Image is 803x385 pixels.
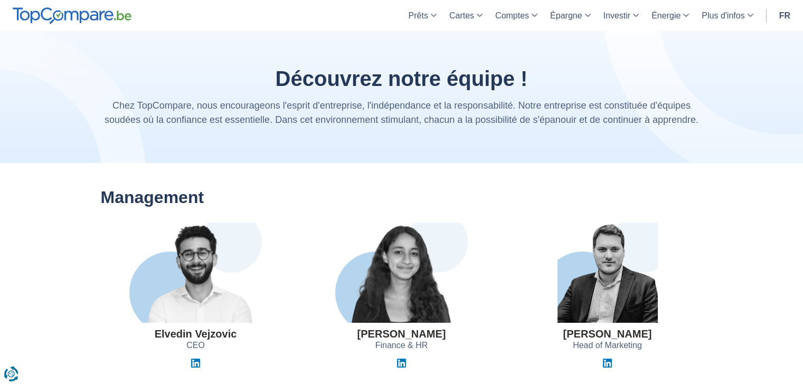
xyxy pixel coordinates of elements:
h3: Elvedin Vejzovic [155,328,237,340]
h3: [PERSON_NAME] [357,328,446,340]
img: Linkedin Guillaume Georges [603,359,612,368]
img: TopCompare [13,7,131,24]
img: Elvedin Vejzovic [128,223,263,323]
img: Jihane El Khyari [335,223,468,323]
h2: Management [101,188,703,207]
img: Linkedin Elvedin Vejzovic [191,359,200,368]
p: Chez TopCompare, nous encourageons l'esprit d'entreprise, l'indépendance et la responsabilité. No... [101,99,703,127]
span: Head of Marketing [573,340,642,352]
span: Finance & HR [375,340,428,352]
img: Guillaume Georges [558,223,658,323]
h3: [PERSON_NAME] [563,328,652,340]
h1: Découvrez notre équipe ! [101,67,703,90]
span: CEO [186,340,205,352]
img: Linkedin Jihane El Khyari [397,359,406,368]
